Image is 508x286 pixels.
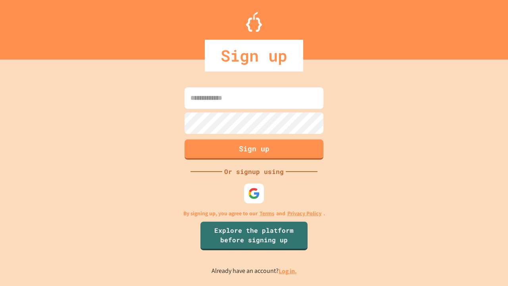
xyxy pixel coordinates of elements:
[279,267,297,275] a: Log in.
[185,139,323,160] button: Sign up
[183,209,325,218] p: By signing up, you agree to our and .
[248,187,260,199] img: google-icon.svg
[287,209,321,218] a: Privacy Policy
[212,266,297,276] p: Already have an account?
[260,209,274,218] a: Terms
[205,40,303,71] div: Sign up
[246,12,262,32] img: Logo.svg
[200,222,308,250] a: Explore the platform before signing up
[222,167,286,176] div: Or signup using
